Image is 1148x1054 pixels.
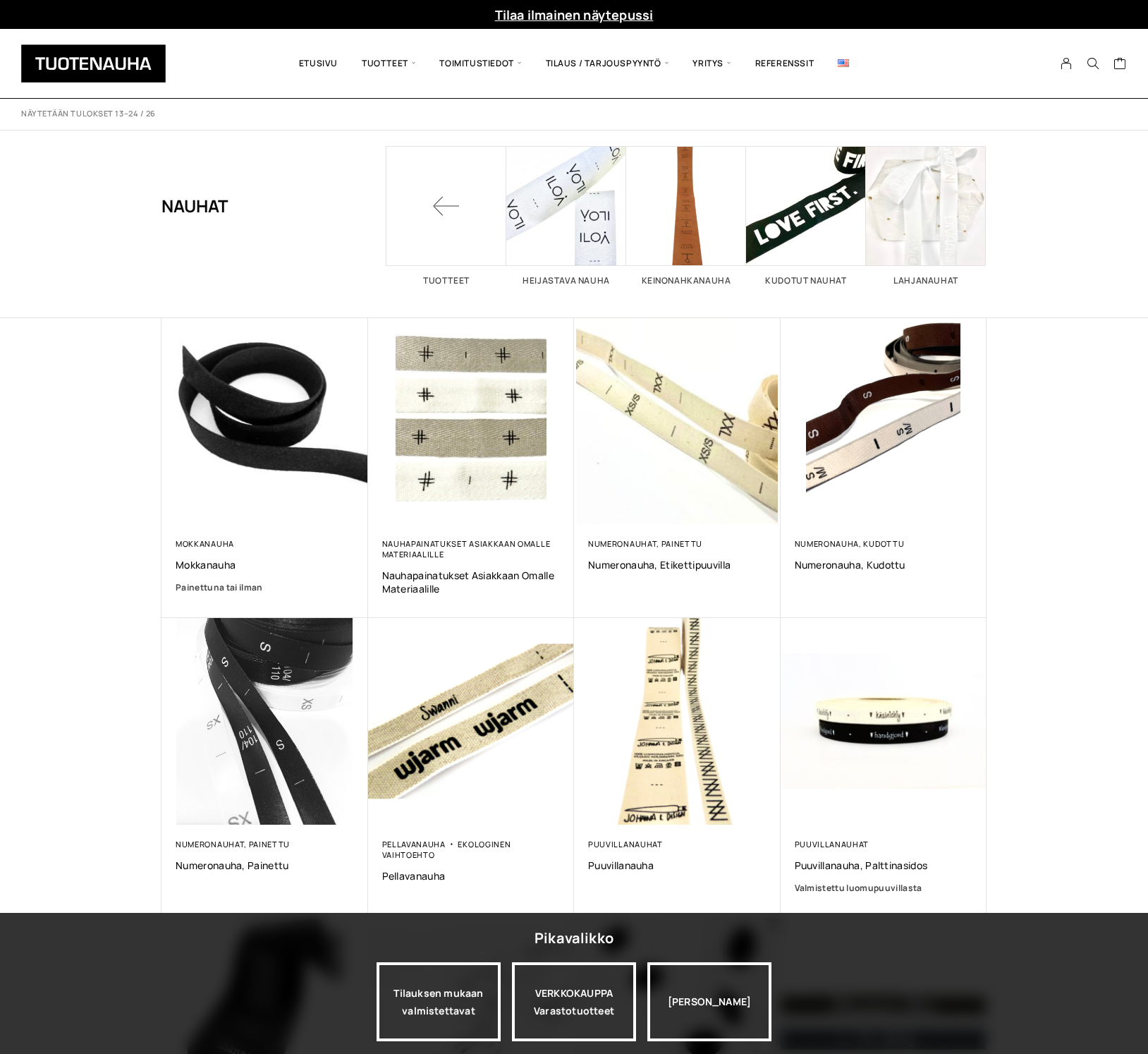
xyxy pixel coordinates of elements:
[1113,56,1127,73] a: Cart
[588,558,767,571] a: Numeronauha, etikettipuuvilla
[795,538,905,549] a: Numeronauha, kudottu
[377,962,501,1041] a: Tilauksen mukaan valmistettavat
[535,926,613,951] div: Pikavalikko
[495,6,654,23] a: Tilaa ilmainen näytepussi
[382,839,446,849] a: Pellavanauha
[21,44,166,83] img: Tuotenauha Oy
[866,277,986,285] h2: Lahjanauhat
[626,146,746,285] a: Visit product category Keinonahkanauha
[21,109,156,119] p: Näytetään tulokset 13–24 / 26
[680,40,743,87] span: Yritys
[176,859,354,872] a: Numeronauha, painettu
[382,869,561,883] a: Pellavanauha
[427,40,533,87] span: Toimitustiedot
[795,839,869,849] a: Puuvillanauhat
[176,839,290,849] a: Numeronauhat, painettu
[176,558,354,571] a: Mokkanauha
[795,859,973,872] a: Puuvillanauha, palttinasidos
[382,538,551,559] a: Nauhapainatukset asiakkaan omalle materiaalille
[795,558,973,571] a: Numeronauha, kudottu
[838,59,849,67] img: English
[795,881,973,895] a: Valmistettu luomupuuvillasta
[287,40,350,87] a: Etusivu
[746,277,866,285] h2: Kudotut nauhat
[350,40,427,87] span: Tuotteet
[176,538,234,549] a: Mokkanauha
[866,146,986,285] a: Visit product category Lahjanauhat
[386,277,506,285] h2: Tuotteet
[386,146,506,285] a: Tuotteet
[506,277,626,285] h2: Heijastava nauha
[588,839,663,849] a: Puuvillanauhat
[506,146,626,285] a: Visit product category Heijastava nauha
[382,839,511,860] a: Ekologinen vaihtoehto
[743,40,826,87] a: Referenssit
[795,882,922,894] span: Valmistettu luomupuuvillasta
[382,569,561,595] a: Nauhapainatukset asiakkaan omalle materiaalille
[176,581,263,593] b: Painettuna tai ilman
[746,146,866,285] a: Visit product category Kudotut nauhat
[647,962,771,1041] div: [PERSON_NAME]
[626,277,746,285] h2: Keinonahkanauha
[534,40,681,87] span: Tilaus / Tarjouspyyntö
[512,962,636,1041] a: VERKKOKAUPPAVarastotuotteet
[161,146,228,266] h1: Nauhat
[176,581,354,595] a: Painettuna tai ilman
[1080,57,1106,70] button: Search
[588,859,767,872] a: Puuvillanauha
[1053,57,1080,70] a: My Account
[512,962,636,1041] div: VERKKOKAUPPA Varastotuotteet
[588,538,702,549] a: Numeronauhat, painettu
